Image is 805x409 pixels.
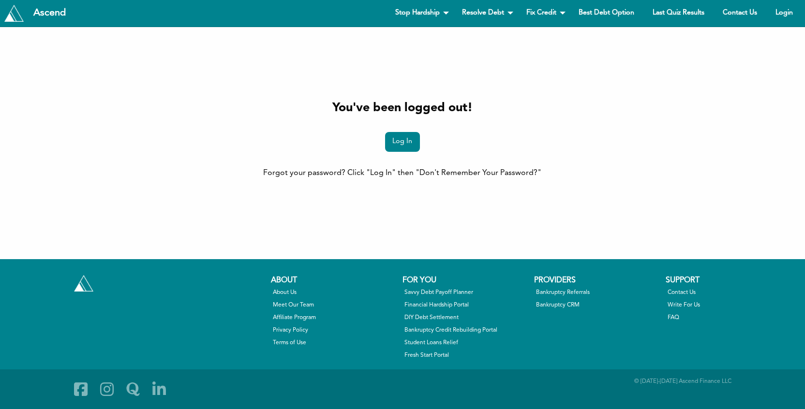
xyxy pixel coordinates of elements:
[518,4,568,23] a: Fix Credit
[767,4,801,23] a: Login
[385,132,420,152] a: Log In
[273,288,396,297] a: About Us
[534,377,731,401] div: © [DATE]-[DATE] Ascend Finance LLC
[141,167,663,179] div: Forgot your password? Click "Log In" then "Don't Remember Your Password?"
[273,326,396,335] a: Privacy Policy
[271,275,398,286] div: About
[454,4,516,23] a: Resolve Debt
[644,4,713,23] a: Last Quiz Results
[387,4,452,23] a: Stop Hardship
[404,288,527,297] a: Savvy Debt Payoff Planner
[273,338,396,347] a: Terms of Use
[4,5,24,21] img: Tryascend.com
[404,326,527,335] a: Bankruptcy Credit Rebuilding Portal
[273,301,396,309] a: Meet Our Team
[273,313,396,322] a: Affiliate Program
[536,288,659,297] a: Bankruptcy Referrals
[668,301,790,309] a: Write For Us
[404,313,527,322] a: DIY Debt Settlement
[74,275,93,292] img: Tryascend.com
[404,351,527,360] a: Fresh Start Portal
[404,338,527,347] a: Student Loans Relief
[141,100,663,117] h4: You've been logged out!
[148,377,170,401] a: Linkedin
[70,377,92,401] a: Facebook
[26,8,74,18] div: Ascend
[404,301,527,309] a: Financial Hardship Portal
[536,301,659,309] a: Bankruptcy CRM
[715,4,765,23] a: Contact Us
[122,377,144,401] a: Quora
[72,273,96,294] a: Tryascend.com
[668,313,790,322] a: FAQ
[2,2,76,24] a: Tryascend.com Ascend
[570,4,642,23] a: Best Debt Option
[668,288,790,297] a: Contact Us
[96,377,118,401] a: Instagram
[402,275,529,286] div: For You
[534,275,661,286] div: Providers
[666,275,792,286] div: Support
